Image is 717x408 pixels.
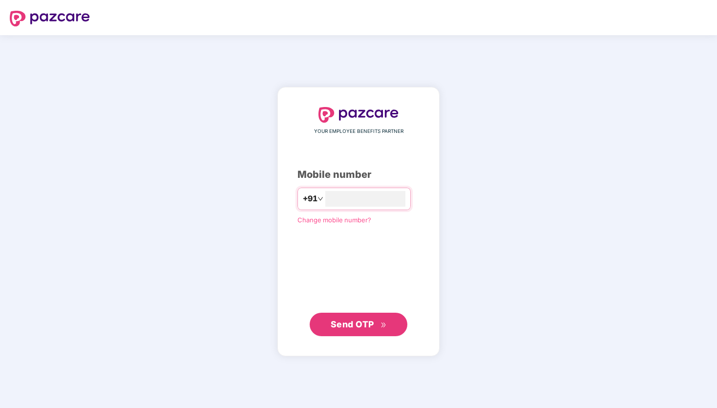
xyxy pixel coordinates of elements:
[297,216,371,224] a: Change mobile number?
[380,322,387,328] span: double-right
[303,193,317,205] span: +91
[10,11,90,26] img: logo
[310,313,407,336] button: Send OTPdouble-right
[297,167,420,182] div: Mobile number
[317,196,323,202] span: down
[314,128,403,135] span: YOUR EMPLOYEE BENEFITS PARTNER
[318,107,399,123] img: logo
[331,319,374,329] span: Send OTP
